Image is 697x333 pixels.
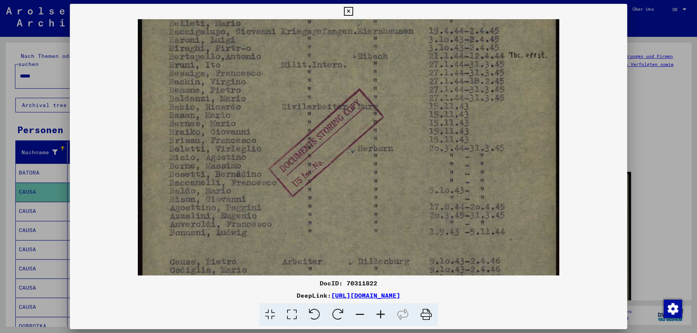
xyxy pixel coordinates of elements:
div: Zustimmung ändern [663,299,682,318]
div: DocID: 70311822 [70,279,628,288]
div: DeepLink: [70,291,628,300]
a: [URL][DOMAIN_NAME] [331,292,400,299]
img: Zustimmung ändern [664,300,682,318]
